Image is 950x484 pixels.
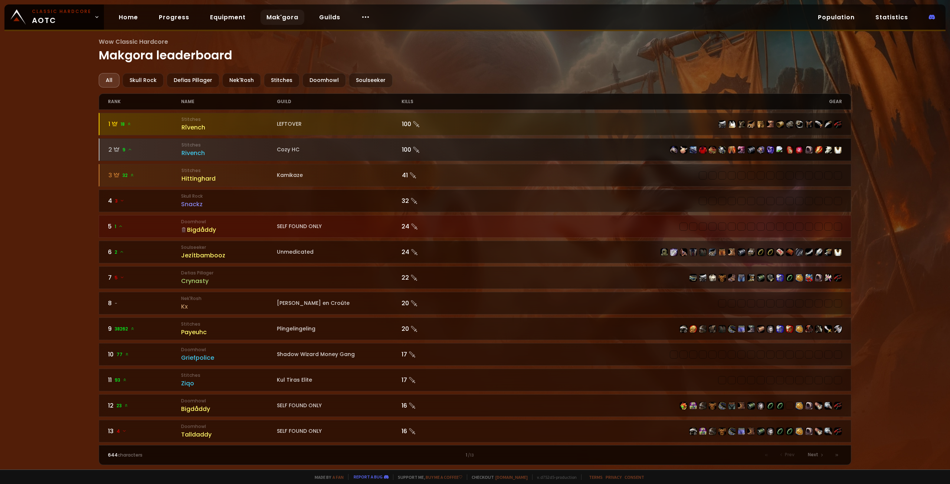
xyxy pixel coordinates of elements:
img: item-9776 [747,325,755,333]
img: item-16711 [728,248,736,256]
img: item-13117 [728,428,736,435]
img: item-9885 [738,402,745,409]
img: item-7407 [718,325,726,333]
div: 24 [402,247,475,257]
div: guild [277,94,402,109]
img: item-6469 [834,121,842,128]
span: Checkout [467,474,528,480]
div: 16 [402,427,475,436]
div: Rivench [181,148,277,158]
img: item-6719 [728,325,736,333]
div: Hittinghard [181,174,277,183]
a: Privacy [606,474,622,480]
img: item-4119 [718,428,726,435]
span: 2 [115,249,124,256]
img: item-16713 [709,248,716,256]
a: 1223 DoomhowlBigdåddySELF FOUND ONLY16 item-10588item-13088item-9894item-4119item-13117item-15157... [99,394,852,417]
img: item-3313 [738,121,745,128]
img: item-12011 [776,402,784,409]
a: 62SoulseekerJezítbamboozUnmedicated24 item-11925item-15411item-13358item-2105item-14637item-16713... [99,241,852,263]
a: 134 DoomhowlTalldaddySELF FOUND ONLY16 item-7413item-13088item-9894item-4119item-13117item-9624it... [99,420,852,442]
img: item-7736 [815,428,822,435]
span: 93 [115,377,127,383]
img: item-19683 [728,146,736,154]
img: item-4119 [709,402,716,409]
div: Rîvench [181,123,277,132]
span: AOTC [32,8,91,26]
img: item-5976 [834,146,842,154]
a: Population [812,10,861,25]
img: item-4087 [834,428,842,435]
a: 938262 StitchesPayeuhcPlingelingeling20 item-7413item-7746item-2264item-49item-7407item-6719item-... [99,317,852,340]
img: item-16797 [689,146,697,154]
small: Stitches [181,372,276,379]
div: Cozy HC [277,146,402,154]
a: 8-Nek'RoshKx[PERSON_NAME] en Croûte20 item-15513item-6125item-2870item-6398item-14727item-6590ite... [99,292,852,315]
span: 4 [117,428,127,435]
img: item-9428 [747,402,755,409]
img: item-18500 [757,248,764,256]
small: Defias Pillager [181,270,276,276]
span: 3 [115,198,124,204]
img: item-19682 [709,146,716,154]
img: item-2933 [776,274,784,281]
a: 51DoomhowlBigdåddySELF FOUND ONLY24 item-10588item-13088item-10774item-4119item-13117item-15157it... [99,215,852,238]
div: characters [108,452,292,458]
div: 24 [402,222,475,231]
div: Stitches [264,73,299,88]
div: 10 [108,350,181,359]
div: Defias Pillager [167,73,219,88]
span: Prev [785,451,795,458]
img: item-13340 [796,248,803,256]
img: item-1121 [747,274,755,281]
img: item-2105 [689,248,697,256]
div: 100 [402,145,475,154]
img: item-5191 [825,325,832,333]
h1: Makgora leaderboard [99,37,852,64]
div: Bigdåddy [181,404,276,414]
img: item-49 [709,325,716,333]
small: Stitches [181,167,277,174]
div: Snackz [181,200,276,209]
img: item-12011 [767,402,774,409]
img: item-6448 [825,121,832,128]
small: Doomhowl [181,423,276,430]
small: / 13 [468,452,474,458]
div: 20 [402,324,475,333]
span: Next [808,451,818,458]
img: item-5107 [728,121,736,128]
img: item-7413 [680,325,687,333]
img: item-18238 [767,428,774,435]
div: Kamikaze [277,171,402,179]
a: Mak'gora [261,10,304,25]
a: Buy me a coffee [426,474,462,480]
img: item-13209 [786,248,793,256]
img: item-10410 [738,274,745,281]
img: item-5327 [757,121,764,128]
div: 1 [291,452,658,458]
span: Support me, [393,474,462,480]
img: item-9624 [738,325,745,333]
div: LEFTOVER [277,120,402,128]
img: item-12011 [776,428,784,435]
img: item-2933 [776,325,784,333]
img: item-4087 [834,402,842,409]
img: item-10588 [680,402,687,409]
img: item-4381 [805,274,813,281]
img: item-18500 [767,248,774,256]
img: item-22267 [670,146,678,154]
span: 644 [108,452,118,458]
small: Soulseeker [181,244,276,251]
img: item-14331 [805,146,813,154]
small: Doomhowl [181,346,276,353]
span: 18 [121,121,131,128]
img: item-1769 [718,121,726,128]
div: 12 [108,401,181,410]
img: item-6469 [834,274,842,281]
a: Guilds [313,10,346,25]
div: 13 [108,427,181,436]
img: item-18238 [757,402,764,409]
img: item-12963 [718,248,726,256]
a: 43 Skull RockSnackz32 item-10502item-12047item-14182item-9791item-6611item-9797item-6612item-6613... [99,190,852,212]
a: 29StitchesRivenchCozy HC100 item-22267item-22403item-16797item-2575item-19682item-13956item-19683... [99,138,852,161]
